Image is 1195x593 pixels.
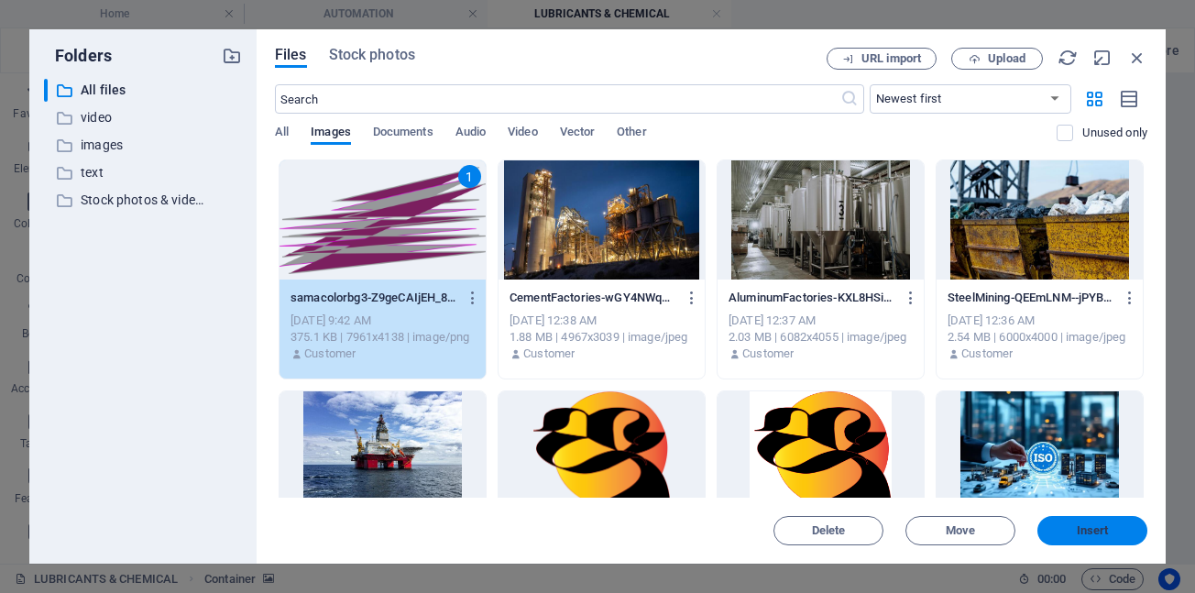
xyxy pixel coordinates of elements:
[861,53,921,64] span: URL import
[275,44,307,66] span: Files
[373,121,433,147] span: Documents
[7,7,129,23] a: Skip to main content
[81,107,208,128] p: video
[951,48,1043,70] button: Upload
[560,121,596,147] span: Vector
[742,346,794,362] p: Customer
[44,79,48,102] div: ​
[948,329,1132,346] div: 2.54 MB | 6000x4000 | image/jpeg
[291,329,475,346] div: 375.1 KB | 7961x4138 | image/png
[523,346,575,362] p: Customer
[81,135,208,156] p: images
[508,121,537,147] span: Video
[458,165,481,188] div: 1
[946,525,975,536] span: Move
[304,346,356,362] p: Customer
[291,290,457,306] p: samacolorbg3-Z9geCAIjEH_8oXpuP6Uffw.png
[329,44,415,66] span: Stock photos
[510,313,694,329] div: [DATE] 12:38 AM
[81,80,208,101] p: All files
[44,134,242,157] div: images
[827,48,937,70] button: URL import
[961,346,1013,362] p: Customer
[729,329,913,346] div: 2.03 MB | 6082x4055 | image/jpeg
[905,516,1015,545] button: Move
[1082,125,1147,141] p: Displays only files that are not in use on the website. Files added during this session can still...
[455,121,486,147] span: Audio
[510,329,694,346] div: 1.88 MB | 4967x3039 | image/jpeg
[291,313,475,329] div: [DATE] 9:42 AM
[1092,48,1113,68] i: Minimize
[81,190,208,211] p: Stock photos & videos
[1077,525,1109,536] span: Insert
[44,189,242,212] div: Stock photos & videos
[773,516,883,545] button: Delete
[275,121,289,147] span: All
[948,313,1132,329] div: [DATE] 12:36 AM
[275,84,840,114] input: Search
[44,44,112,68] p: Folders
[948,290,1114,306] p: SteelMining-QEEmLNM--jPYBvnsOAQEyQ.jpg
[1127,48,1147,68] i: Close
[44,189,208,212] div: Stock photos & videos
[510,290,676,306] p: CementFactories-wGY4NWqVWpxZuYwfjFyhsw.jpg
[81,162,208,183] p: text
[617,121,646,147] span: Other
[44,161,242,184] div: text
[729,313,913,329] div: [DATE] 12:37 AM
[988,53,1025,64] span: Upload
[812,525,846,536] span: Delete
[729,290,895,306] p: AluminumFactories-KXL8HSiY0efBnSoozJ4ypQ.jpg
[1058,48,1078,68] i: Reload
[44,106,242,129] div: video
[222,46,242,66] i: Create new folder
[1037,516,1147,545] button: Insert
[311,121,351,147] span: Images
